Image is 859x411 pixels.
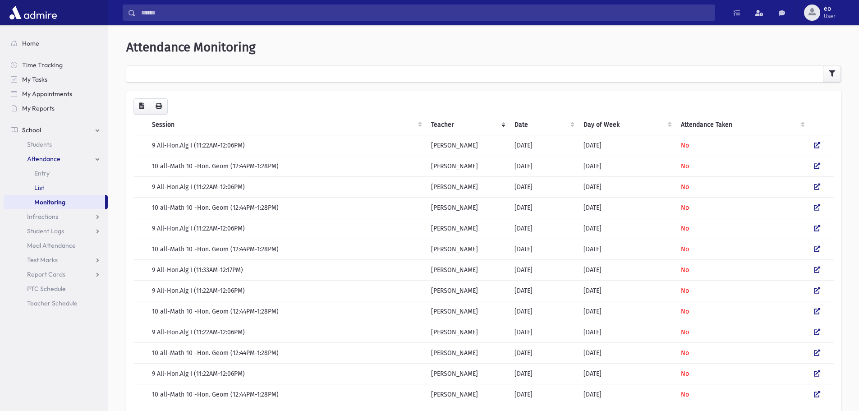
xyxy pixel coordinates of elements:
td: [DATE] [509,322,578,342]
td: [PERSON_NAME] [426,384,509,405]
td: [PERSON_NAME] [426,301,509,322]
td: 9 All-Hon.Alg I (11:33AM-12:17PM) [147,259,426,280]
td: [PERSON_NAME] [426,342,509,363]
td: 9 All-Hon.Alg I (11:22AM-12:06PM) [147,363,426,384]
span: Teacher Schedule [27,299,78,307]
td: [PERSON_NAME] [426,239,509,259]
td: [DATE] [509,197,578,218]
a: PTC Schedule [4,282,108,296]
td: [PERSON_NAME] [426,322,509,342]
td: 10 all-Math 10 -Hon. Geom (12:44PM-1:28PM) [147,197,426,218]
span: My Reports [22,104,55,112]
td: No [675,280,808,301]
a: Teacher Schedule [4,296,108,310]
span: Home [22,39,39,47]
span: eo [824,5,836,13]
td: No [675,156,808,176]
span: Test Marks [27,256,58,264]
td: No [675,135,808,156]
td: [DATE] [578,197,675,218]
th: Date: activate to sort column ascending [509,115,578,135]
a: Infractions [4,209,108,224]
a: Report Cards [4,267,108,282]
td: [DATE] [578,135,675,156]
span: Entry [34,169,50,177]
td: No [675,218,808,239]
td: [DATE] [578,156,675,176]
span: Attendance [27,155,60,163]
td: [PERSON_NAME] [426,135,509,156]
span: My Tasks [22,75,47,83]
span: User [824,13,836,20]
td: 10 all-Math 10 -Hon. Geom (12:44PM-1:28PM) [147,301,426,322]
span: Students [27,140,52,148]
td: [DATE] [578,342,675,363]
a: My Appointments [4,87,108,101]
td: [DATE] [509,135,578,156]
button: Print [150,98,168,115]
td: No [675,197,808,218]
td: [PERSON_NAME] [426,218,509,239]
th: Attendance Taken: activate to sort column ascending [675,115,808,135]
img: AdmirePro [7,4,59,22]
td: [DATE] [578,280,675,301]
td: [DATE] [509,156,578,176]
span: PTC Schedule [27,285,66,293]
td: No [675,301,808,322]
a: Monitoring [4,195,105,209]
td: No [675,259,808,280]
td: [DATE] [509,363,578,384]
th: Day of Week: activate to sort column ascending [578,115,675,135]
td: 9 All-Hon.Alg I (11:22AM-12:06PM) [147,218,426,239]
td: [DATE] [578,301,675,322]
span: List [34,184,44,192]
a: Students [4,137,108,152]
td: [DATE] [578,363,675,384]
span: Attendance Monitoring [126,40,256,55]
td: [PERSON_NAME] [426,259,509,280]
td: 10 all-Math 10 -Hon. Geom (12:44PM-1:28PM) [147,384,426,405]
th: Session: activate to sort column ascending [147,115,426,135]
input: Search [136,5,715,21]
td: No [675,176,808,197]
a: Entry [4,166,108,180]
a: List [4,180,108,195]
td: No [675,322,808,342]
a: Time Tracking [4,58,108,72]
td: [DATE] [509,259,578,280]
td: [PERSON_NAME] [426,156,509,176]
td: 9 All-Hon.Alg I (11:22AM-12:06PM) [147,135,426,156]
td: [PERSON_NAME] [426,176,509,197]
td: 10 all-Math 10 -Hon. Geom (12:44PM-1:28PM) [147,156,426,176]
span: Monitoring [34,198,65,206]
td: [DATE] [509,176,578,197]
a: Home [4,36,108,51]
span: School [22,126,41,134]
td: [DATE] [509,280,578,301]
td: 9 All-Hon.Alg I (11:22AM-12:06PM) [147,280,426,301]
td: [DATE] [578,239,675,259]
td: [DATE] [509,301,578,322]
td: 10 all-Math 10 -Hon. Geom (12:44PM-1:28PM) [147,342,426,363]
td: [DATE] [578,176,675,197]
a: School [4,123,108,137]
a: Test Marks [4,253,108,267]
span: My Appointments [22,90,72,98]
td: [DATE] [509,342,578,363]
td: No [675,384,808,405]
td: [DATE] [509,239,578,259]
span: Report Cards [27,270,65,278]
a: Student Logs [4,224,108,238]
td: No [675,342,808,363]
td: [DATE] [578,384,675,405]
button: CSV [133,98,150,115]
span: Student Logs [27,227,64,235]
a: My Tasks [4,72,108,87]
td: [PERSON_NAME] [426,197,509,218]
td: [DATE] [578,322,675,342]
td: No [675,363,808,384]
td: [DATE] [578,259,675,280]
a: Attendance [4,152,108,166]
td: [DATE] [509,218,578,239]
td: [DATE] [578,218,675,239]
